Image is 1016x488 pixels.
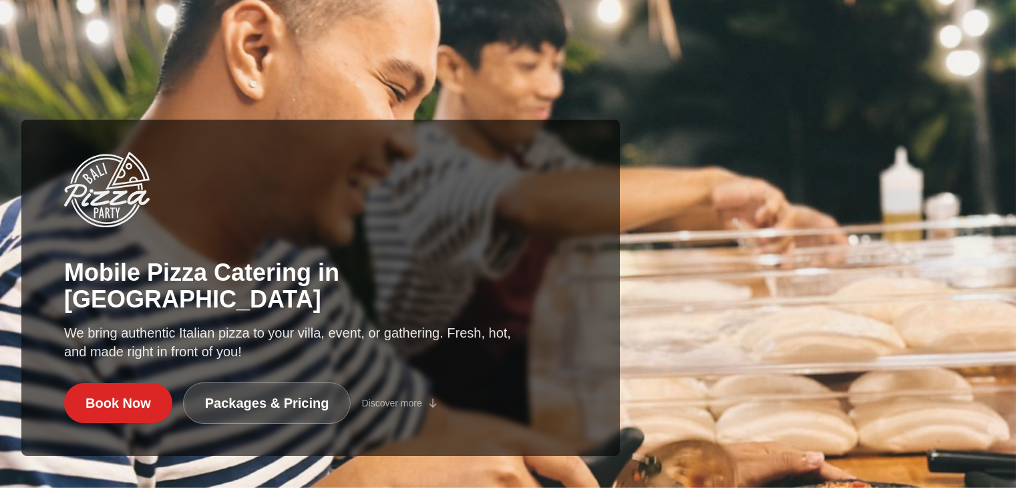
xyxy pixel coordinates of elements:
a: Packages & Pricing [183,382,351,424]
h1: Mobile Pizza Catering in [GEOGRAPHIC_DATA] [64,259,577,313]
a: Book Now [64,383,172,423]
img: Bali Pizza Party Logo - Mobile Pizza Catering in Bali [64,152,150,227]
span: Discover more [361,396,421,410]
p: We bring authentic Italian pizza to your villa, event, or gathering. Fresh, hot, and made right i... [64,324,513,361]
